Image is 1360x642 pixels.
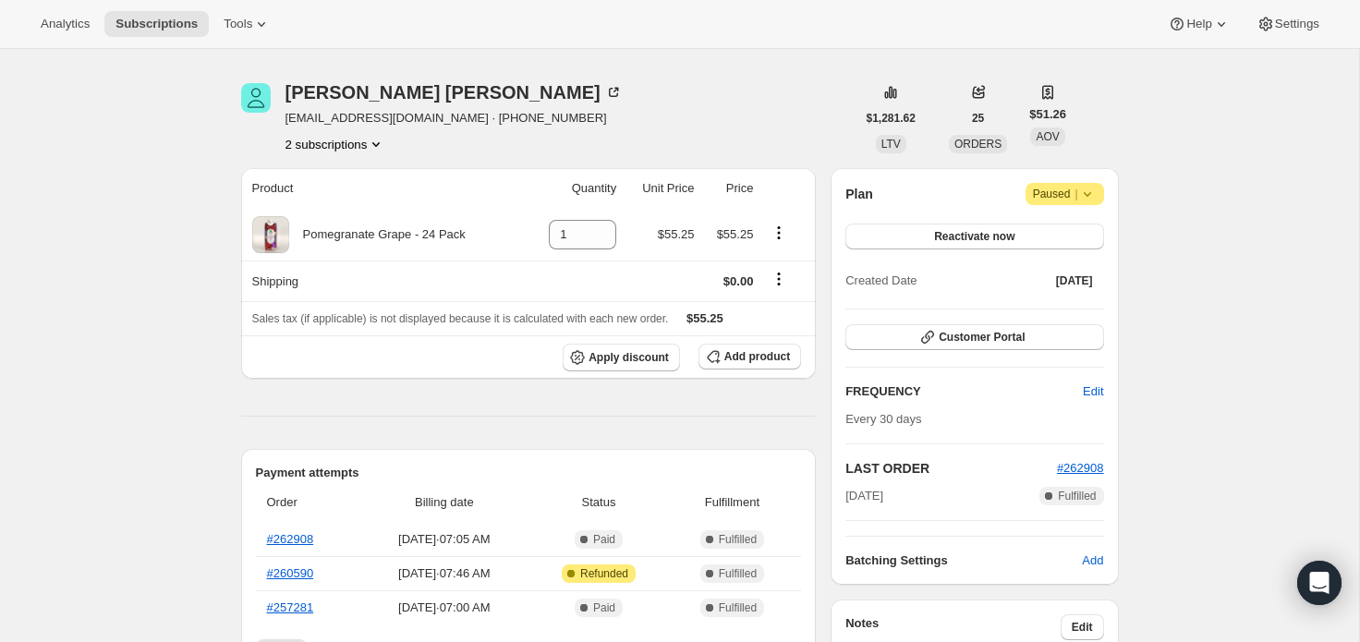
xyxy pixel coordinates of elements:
button: Help [1157,11,1241,37]
button: Subscriptions [104,11,209,37]
span: [DATE] [845,487,883,505]
th: Price [700,168,759,209]
span: [DATE] · 07:00 AM [365,599,523,617]
span: Edit [1083,382,1103,401]
span: Settings [1275,17,1319,31]
button: Edit [1072,377,1114,406]
span: $51.26 [1029,105,1066,124]
span: Fulfilled [719,566,757,581]
span: Add product [724,349,790,364]
span: LTV [881,138,901,151]
div: [PERSON_NAME] [PERSON_NAME] [285,83,623,102]
span: $55.25 [717,227,754,241]
span: $55.25 [658,227,695,241]
button: Tools [212,11,282,37]
h2: LAST ORDER [845,459,1057,478]
span: Fulfilled [1058,489,1096,503]
span: Fulfilled [719,532,757,547]
h2: Payment attempts [256,464,802,482]
span: Analytics [41,17,90,31]
button: Add [1071,546,1114,575]
span: Paused [1033,185,1097,203]
img: product img [252,216,289,253]
span: | [1075,187,1077,201]
th: Quantity [525,168,622,209]
span: Edit [1072,620,1093,635]
span: Subscriptions [115,17,198,31]
span: Billing date [365,493,523,512]
span: Apply discount [589,350,669,365]
button: Customer Portal [845,324,1103,350]
h6: Batching Settings [845,551,1082,570]
button: 25 [961,105,995,131]
span: Add [1082,551,1103,570]
button: Edit [1061,614,1104,640]
th: Product [241,168,526,209]
button: Apply discount [563,344,680,371]
span: 25 [972,111,984,126]
span: [DATE] · 07:46 AM [365,564,523,583]
button: Shipping actions [764,269,794,289]
th: Unit Price [622,168,699,209]
span: Help [1186,17,1211,31]
th: Shipping [241,260,526,301]
span: Fulfillment [674,493,791,512]
span: [EMAIL_ADDRESS][DOMAIN_NAME] · [PHONE_NUMBER] [285,109,623,127]
span: Paid [593,532,615,547]
span: Every 30 days [845,412,921,426]
span: $55.25 [686,311,723,325]
span: [DATE] · 07:05 AM [365,530,523,549]
span: Customer Portal [939,330,1025,345]
span: Created Date [845,272,917,290]
button: Reactivate now [845,224,1103,249]
a: #262908 [267,532,314,546]
span: $1,281.62 [867,111,916,126]
span: Status [534,493,662,512]
a: #262908 [1057,461,1104,475]
span: Fulfilled [719,600,757,615]
span: Tools [224,17,252,31]
div: Open Intercom Messenger [1297,561,1342,605]
span: AOV [1036,130,1059,143]
span: Refunded [580,566,628,581]
button: Settings [1245,11,1330,37]
a: #260590 [267,566,314,580]
button: Analytics [30,11,101,37]
button: $1,281.62 [856,105,927,131]
span: [DATE] [1056,273,1093,288]
button: Product actions [764,223,794,243]
span: Reactivate now [934,229,1014,244]
button: [DATE] [1045,268,1104,294]
span: ORDERS [954,138,1002,151]
span: $0.00 [723,274,754,288]
th: Order [256,482,360,523]
span: Martha Benedict [241,83,271,113]
div: Pomegranate Grape - 24 Pack [289,225,466,244]
button: #262908 [1057,459,1104,478]
button: Add product [698,344,801,369]
span: Sales tax (if applicable) is not displayed because it is calculated with each new order. [252,312,669,325]
h3: Notes [845,614,1061,640]
h2: Plan [845,185,873,203]
span: Paid [593,600,615,615]
a: #257281 [267,600,314,614]
button: Product actions [285,135,386,153]
h2: FREQUENCY [845,382,1083,401]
